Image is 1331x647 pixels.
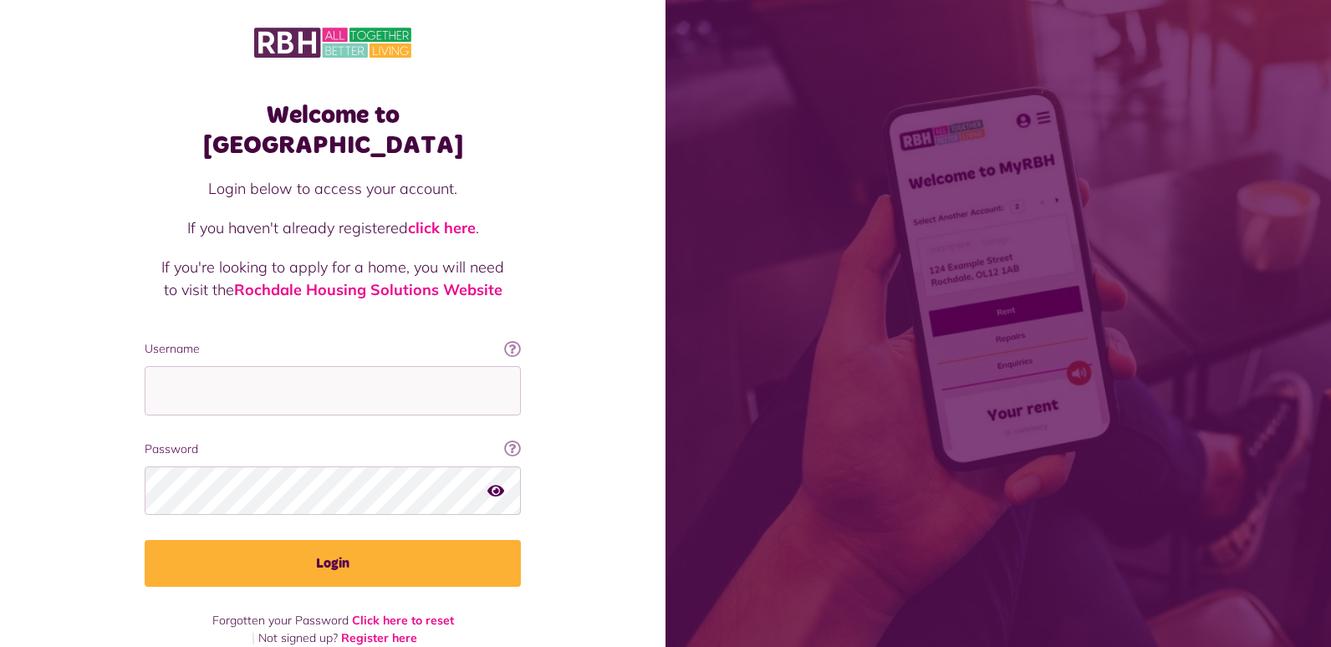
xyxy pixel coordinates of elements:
[341,630,417,645] a: Register here
[234,280,502,299] a: Rochdale Housing Solutions Website
[145,441,521,458] label: Password
[145,540,521,587] button: Login
[408,218,476,237] a: click here
[145,340,521,358] label: Username
[352,613,454,628] a: Click here to reset
[161,177,504,200] p: Login below to access your account.
[161,256,504,301] p: If you're looking to apply for a home, you will need to visit the
[161,217,504,239] p: If you haven't already registered .
[212,613,349,628] span: Forgotten your Password
[254,25,411,60] img: MyRBH
[145,100,521,160] h1: Welcome to [GEOGRAPHIC_DATA]
[258,630,338,645] span: Not signed up?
